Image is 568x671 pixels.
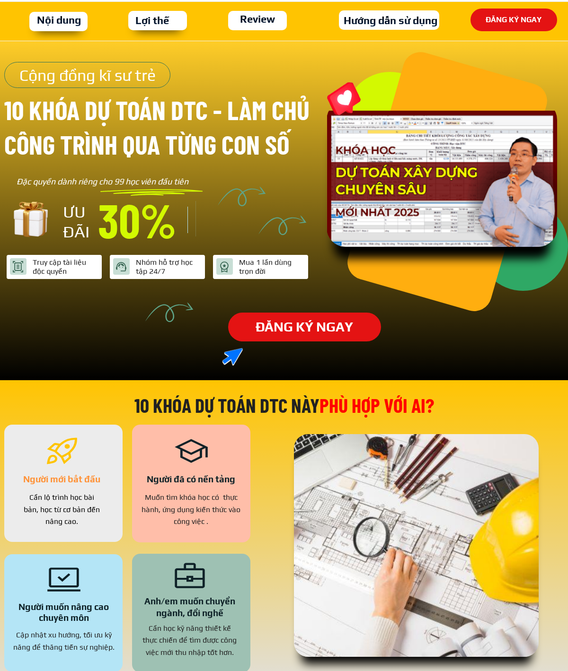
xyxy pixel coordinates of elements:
[17,175,206,189] div: Đặc quyền dành riêng cho 99 học viên đầu tiên
[142,622,238,659] div: Cần học kỹ năng thiết kế thực chiến để tìm được công việc mới thu nhập tốt hơn.
[134,393,319,417] span: 10 khóa dự toán DTC NÀY
[236,11,279,27] h3: Review
[470,9,557,31] p: ĐĂNG KÝ NGAY
[19,66,156,84] span: Cộng đồng kĩ sư trẻ
[98,196,179,243] h3: 30%
[239,258,305,276] div: Mua 1 lần dùng trọn đời
[339,12,442,29] h3: Hướng dẫn sử dụng
[133,12,172,29] h3: Lợi thế
[11,629,116,653] div: Cập nhật xu hướng, tối ưu kỹ năng để thăng tiến sự nghiệp.
[118,389,451,421] h3: phù hợp với ai?
[35,12,82,28] h3: Nội dung
[23,474,100,484] span: Người mới bắt đầu
[63,202,96,242] h3: ƯU ĐÃI
[136,258,202,276] div: Nhóm hỗ trợ học tập 24/7
[4,93,321,162] h3: 10 khóa dự toán dtc - làm chủ công trình qua từng con số
[18,601,109,623] span: Người muốn nâng cao chuyên môn
[33,258,99,276] div: Truy cập tài liệu độc quyền
[147,474,235,484] span: Người đã có nền tảng
[144,596,235,618] span: Anh/em muốn chuyển ngành, đổi nghề
[22,491,102,528] div: Cần lộ trình học bài bản, học từ cơ bản đến nâng cao.
[138,491,244,528] div: Muốn tìm khóa học có thực hành, ứng dụng kiến thức vào công việc .
[228,313,381,341] p: ĐĂNG KÝ NGAY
